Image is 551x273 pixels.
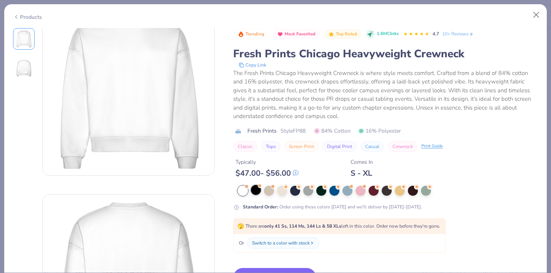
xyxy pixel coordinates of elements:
[43,4,214,175] img: Front
[358,127,401,135] span: 16% Polyester
[361,141,384,152] button: Casual
[273,29,320,39] button: Badge Button
[336,32,357,36] span: Top Rated
[314,127,351,135] span: 84% Cotton
[247,127,277,135] span: Fresh Prints
[243,204,278,210] strong: Standard Order :
[237,240,244,246] span: Or
[322,141,357,152] button: Digital Print
[388,141,417,152] button: Crewneck
[351,158,373,166] div: Comes In
[442,30,474,37] a: 10+ Reviews
[377,31,399,37] span: 1.6M Clicks
[233,128,244,134] img: brand logo
[237,223,440,229] span: There are left in this color. Order now before they're gone.
[277,31,283,37] img: Most Favorited sort
[281,127,306,135] span: Style FP88
[247,238,319,248] button: Switch to a color with stock
[233,69,538,121] div: The Fresh Prints Chicago Heavyweight Crewneck is where style meets comfort. Crafted from a blend ...
[238,31,244,37] img: Trending sort
[421,143,443,150] div: Print Guide
[243,203,422,210] div: Order using these colors [DATE] and we'll deliver by [DATE]-[DATE].
[235,158,299,166] div: Typically
[324,29,361,39] button: Badge Button
[237,223,244,230] span: 🫣
[285,32,316,36] span: Most Favorited
[284,141,319,152] button: Screen Print
[529,8,544,22] button: Close
[328,31,334,37] img: Top Rated sort
[351,168,373,178] div: S - XL
[245,32,264,36] span: Trending
[234,29,269,39] button: Badge Button
[432,31,439,37] span: 4.7
[236,61,269,69] button: copy to clipboard
[233,141,257,152] button: Classic
[235,168,299,178] div: $ 47.00 - $ 56.00
[403,28,429,40] div: 4.7 Stars
[15,59,33,77] img: Back
[233,47,538,61] div: Fresh Prints Chicago Heavyweight Crewneck
[13,13,42,21] div: Products
[252,240,310,246] div: Switch to a color with stock
[261,141,281,152] button: Tops
[264,223,341,229] strong: only 41 Ss, 114 Ms, 144 Ls & 58 XLs
[15,30,33,48] img: Front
